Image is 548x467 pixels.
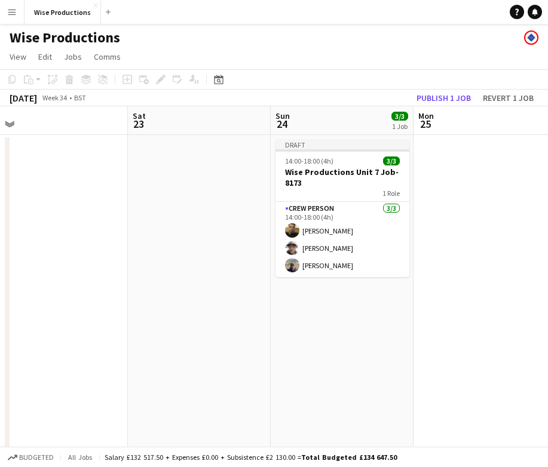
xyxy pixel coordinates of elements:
button: Publish 1 job [412,90,476,106]
span: Total Budgeted £134 647.50 [301,453,397,462]
div: Draft [275,140,409,149]
span: View [10,51,26,62]
span: 1 Role [382,189,400,198]
div: BST [74,93,86,102]
h1: Wise Productions [10,29,120,47]
div: [DATE] [10,92,37,104]
div: Salary £132 517.50 + Expenses £0.00 + Subsistence £2 130.00 = [105,453,397,462]
h3: Wise Productions Unit 7 Job-8173 [275,167,409,188]
span: 23 [131,117,146,131]
button: Wise Productions [25,1,101,24]
a: Comms [89,49,125,64]
a: Edit [33,49,57,64]
span: Jobs [64,51,82,62]
span: 3/3 [391,112,408,121]
span: 25 [417,117,434,131]
span: 3/3 [383,156,400,165]
div: 1 Job [392,122,408,131]
span: Sat [133,110,146,121]
span: 14:00-18:00 (4h) [285,156,333,165]
span: Comms [94,51,121,62]
button: Budgeted [6,451,56,464]
span: Sun [275,110,290,121]
span: 24 [274,117,290,131]
span: Week 34 [39,93,69,102]
span: Mon [418,110,434,121]
app-job-card: Draft14:00-18:00 (4h)3/3Wise Productions Unit 7 Job-81731 RoleCrew Person3/314:00-18:00 (4h)[PERS... [275,140,409,277]
app-card-role: Crew Person3/314:00-18:00 (4h)[PERSON_NAME][PERSON_NAME][PERSON_NAME] [275,202,409,277]
button: Revert 1 job [478,90,538,106]
a: Jobs [59,49,87,64]
span: Edit [38,51,52,62]
span: Budgeted [19,453,54,462]
span: All jobs [66,453,94,462]
a: View [5,49,31,64]
app-user-avatar: Paul Harris [524,30,538,45]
